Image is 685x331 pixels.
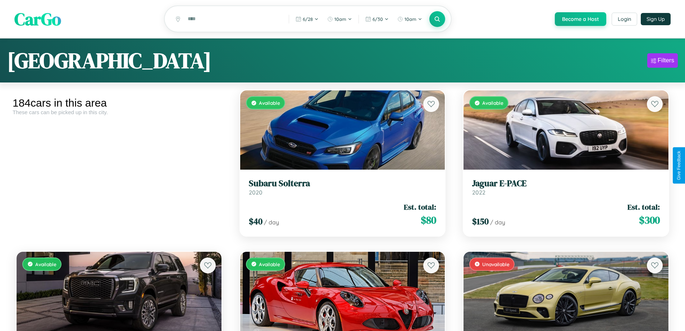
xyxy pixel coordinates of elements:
span: / day [490,219,505,226]
button: 6/30 [362,13,392,25]
span: CarGo [14,7,61,31]
span: 6 / 28 [303,16,313,22]
span: $ 150 [472,215,489,227]
span: Unavailable [482,261,510,267]
span: / day [264,219,279,226]
button: Login [612,13,637,26]
button: Filters [647,53,678,68]
div: Give Feedback [676,151,681,180]
a: Jaguar E-PACE2022 [472,178,660,196]
span: $ 80 [421,213,436,227]
span: $ 300 [639,213,660,227]
span: 2020 [249,189,262,196]
span: $ 40 [249,215,262,227]
span: 10am [334,16,346,22]
button: 10am [324,13,356,25]
div: 184 cars in this area [13,97,225,109]
span: Est. total: [404,202,436,212]
button: 6/28 [292,13,322,25]
span: Available [482,100,503,106]
div: These cars can be picked up in this city. [13,109,225,115]
span: 10am [405,16,416,22]
div: Filters [658,57,674,64]
h3: Subaru Solterra [249,178,437,189]
button: Sign Up [641,13,671,25]
h1: [GEOGRAPHIC_DATA] [7,46,211,75]
span: Available [259,100,280,106]
span: Available [35,261,56,267]
span: 6 / 30 [373,16,383,22]
button: Become a Host [555,12,606,26]
h3: Jaguar E-PACE [472,178,660,189]
span: Est. total: [627,202,660,212]
button: 10am [394,13,426,25]
span: Available [259,261,280,267]
span: 2022 [472,189,485,196]
a: Subaru Solterra2020 [249,178,437,196]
